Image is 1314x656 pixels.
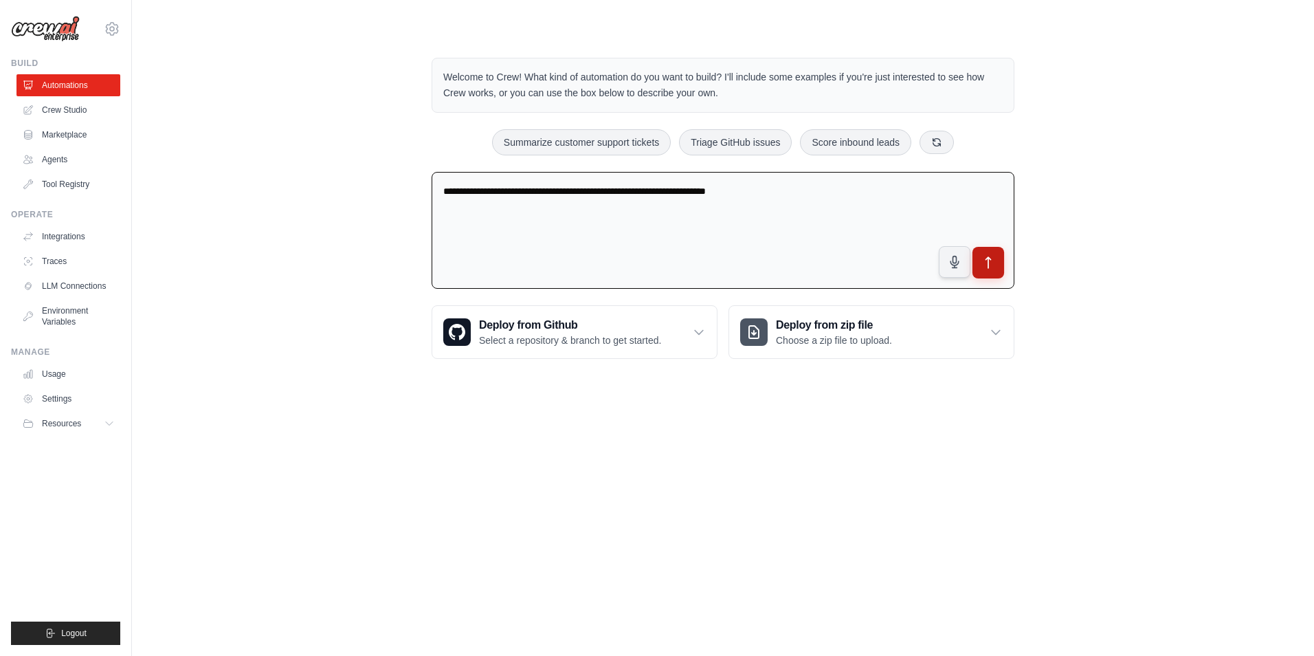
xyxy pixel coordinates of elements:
[800,129,911,155] button: Score inbound leads
[11,16,80,42] img: Logo
[42,418,81,429] span: Resources
[16,275,120,297] a: LLM Connections
[16,413,120,435] button: Resources
[479,317,661,334] h3: Deploy from Github
[16,124,120,146] a: Marketplace
[443,69,1003,101] p: Welcome to Crew! What kind of automation do you want to build? I'll include some examples if you'...
[16,226,120,248] a: Integrations
[11,347,120,358] div: Manage
[679,129,792,155] button: Triage GitHub issues
[61,628,87,639] span: Logout
[11,622,120,645] button: Logout
[11,209,120,220] div: Operate
[16,300,120,333] a: Environment Variables
[16,388,120,410] a: Settings
[16,99,120,121] a: Crew Studio
[11,58,120,69] div: Build
[776,317,892,334] h3: Deploy from zip file
[479,334,661,347] p: Select a repository & branch to get started.
[1245,590,1314,656] iframe: Chat Widget
[16,149,120,171] a: Agents
[16,363,120,385] a: Usage
[492,129,671,155] button: Summarize customer support tickets
[16,173,120,195] a: Tool Registry
[776,334,892,347] p: Choose a zip file to upload.
[16,250,120,272] a: Traces
[16,74,120,96] a: Automations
